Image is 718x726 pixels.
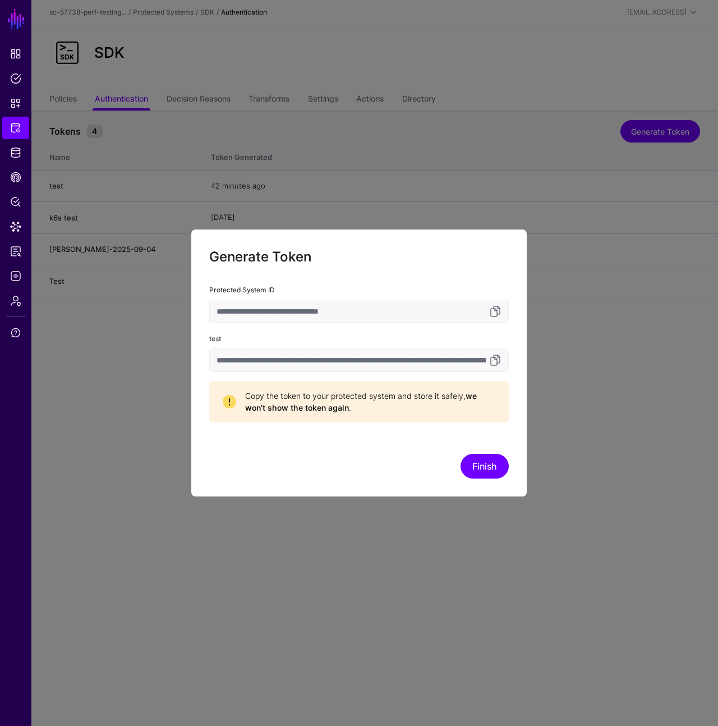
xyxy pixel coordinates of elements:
[245,391,477,412] strong: we won’t show the token again
[209,247,509,266] h2: Generate Token
[209,285,275,295] label: Protected System ID
[461,454,509,479] button: Finish
[209,334,221,344] label: test
[245,390,495,413] span: Copy the token to your protected system and store it safely, .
